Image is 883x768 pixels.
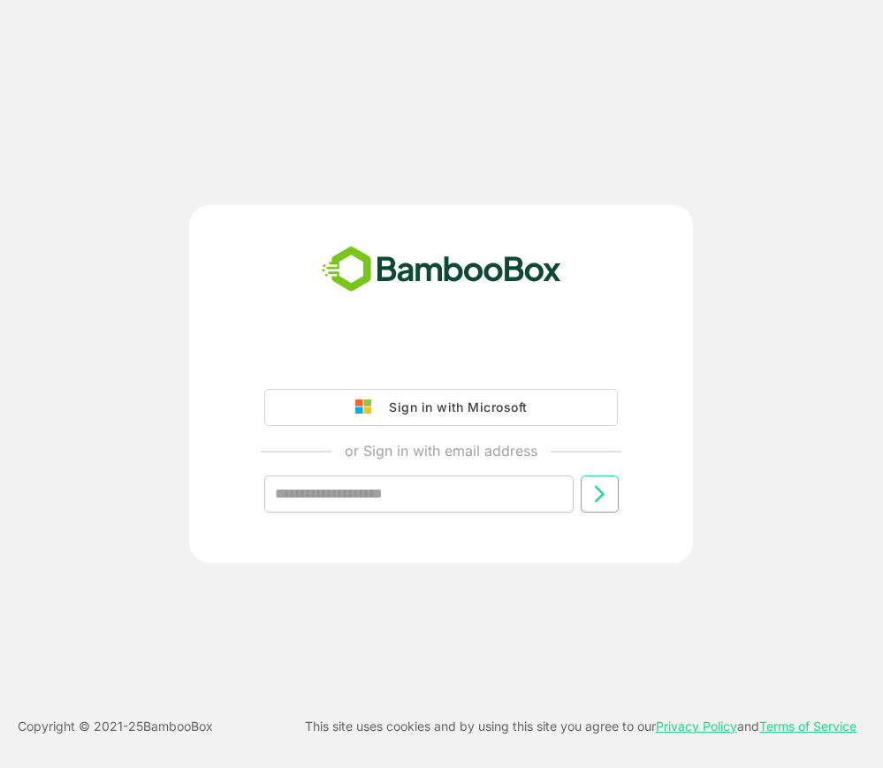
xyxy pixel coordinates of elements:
button: Sign in with Microsoft [264,389,618,426]
a: Privacy Policy [656,719,737,734]
a: Terms of Service [759,719,856,734]
p: Copyright © 2021- 25 BambooBox [18,716,213,737]
p: or Sign in with email address [345,440,537,461]
img: google [355,399,380,415]
iframe: Sign in with Google Button [255,339,627,378]
div: Sign in with Microsoft [380,396,527,419]
img: bamboobox [312,240,571,299]
p: This site uses cookies and by using this site you agree to our and [305,716,856,737]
